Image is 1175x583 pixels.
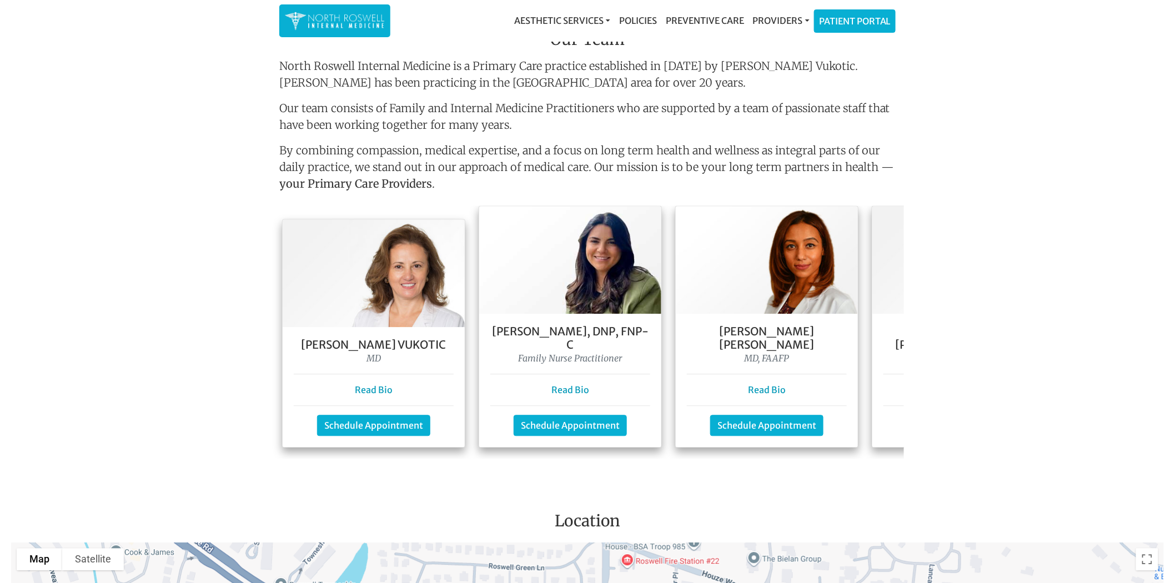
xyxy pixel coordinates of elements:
[490,325,650,352] h5: [PERSON_NAME], DNP, FNP- C
[745,353,790,364] i: MD, FAAFP
[1136,549,1158,571] button: Toggle fullscreen view
[355,385,393,396] a: Read Bio
[661,9,749,32] a: Preventive Care
[510,9,615,32] a: Aesthetic Services
[710,415,823,436] a: Schedule Appointment
[883,325,1043,352] h5: [PERSON_NAME] [PERSON_NAME], FNP-C
[514,415,627,436] a: Schedule Appointment
[279,100,896,134] p: Our team consists of Family and Internal Medicine Practitioners who are supported by a team of pa...
[749,9,814,32] a: Providers
[815,10,895,32] a: Patient Portal
[317,415,430,436] a: Schedule Appointment
[294,339,454,352] h5: [PERSON_NAME] Vukotic
[366,353,381,364] i: MD
[687,325,847,352] h5: [PERSON_NAME] [PERSON_NAME]
[615,9,661,32] a: Policies
[748,385,786,396] a: Read Bio
[62,549,124,571] button: Show satellite imagery
[17,549,62,571] button: Show street map
[676,207,858,314] img: Dr. Farah Mubarak Ali MD, FAAFP
[285,10,385,32] img: North Roswell Internal Medicine
[279,143,896,197] p: By combining compassion, medical expertise, and a focus on long term health and wellness as integ...
[283,220,465,328] img: Dr. Goga Vukotis
[519,353,622,364] i: Family Nurse Practitioner
[8,512,1167,536] h3: Location
[551,385,589,396] a: Read Bio
[279,31,896,54] h3: Our Team
[279,177,432,191] strong: your Primary Care Providers
[279,58,896,92] p: North Roswell Internal Medicine is a Primary Care practice established in [DATE] by [PERSON_NAME]...
[872,207,1055,314] img: Keela Weeks Leger, FNP-C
